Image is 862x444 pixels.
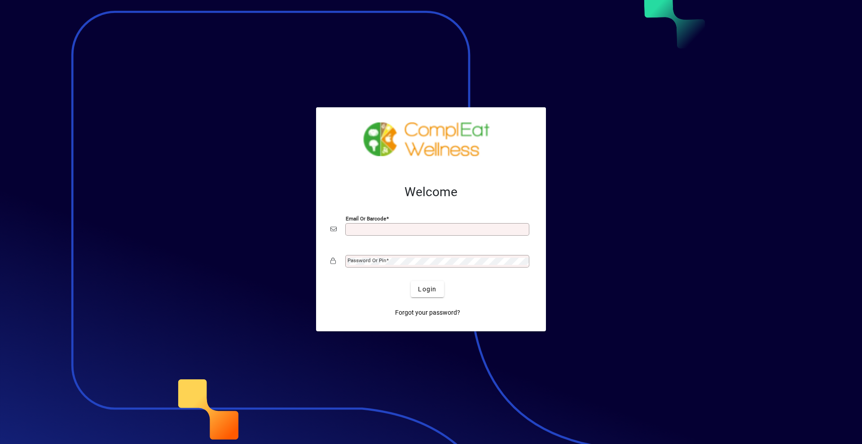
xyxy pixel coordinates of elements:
[411,281,444,297] button: Login
[395,308,460,317] span: Forgot your password?
[347,257,386,264] mat-label: Password or Pin
[418,285,436,294] span: Login
[330,185,532,200] h2: Welcome
[346,215,386,222] mat-label: Email or Barcode
[391,304,464,321] a: Forgot your password?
